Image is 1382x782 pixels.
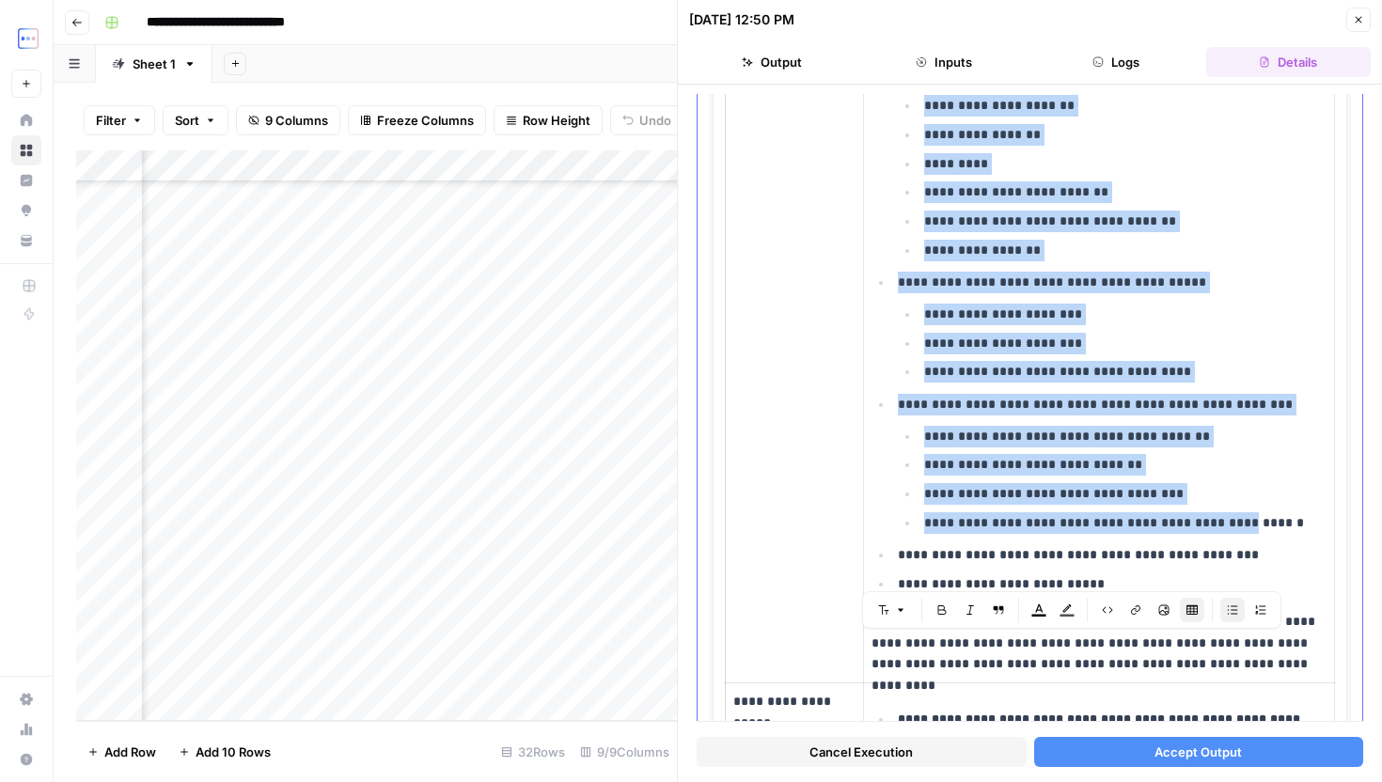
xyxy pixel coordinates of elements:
[11,165,41,195] a: Insights
[689,47,854,77] button: Output
[494,105,603,135] button: Row Height
[523,111,590,130] span: Row Height
[697,737,1027,767] button: Cancel Execution
[76,737,167,767] button: Add Row
[1154,743,1242,761] span: Accept Output
[96,45,212,83] a: Sheet 1
[1206,47,1371,77] button: Details
[494,737,573,767] div: 32 Rows
[11,226,41,256] a: Your Data
[163,105,228,135] button: Sort
[11,195,41,226] a: Opportunities
[84,105,155,135] button: Filter
[196,743,271,761] span: Add 10 Rows
[1034,47,1199,77] button: Logs
[175,111,199,130] span: Sort
[96,111,126,130] span: Filter
[236,105,340,135] button: 9 Columns
[809,743,913,761] span: Cancel Execution
[11,15,41,62] button: Workspace: TripleDart
[861,47,1026,77] button: Inputs
[265,111,328,130] span: 9 Columns
[348,105,486,135] button: Freeze Columns
[11,714,41,744] a: Usage
[133,55,176,73] div: Sheet 1
[610,105,683,135] button: Undo
[11,135,41,165] a: Browse
[11,22,45,55] img: TripleDart Logo
[573,737,677,767] div: 9/9 Columns
[11,744,41,774] button: Help + Support
[167,737,282,767] button: Add 10 Rows
[11,684,41,714] a: Settings
[689,10,794,29] div: [DATE] 12:50 PM
[639,111,671,130] span: Undo
[377,111,474,130] span: Freeze Columns
[1034,737,1364,767] button: Accept Output
[104,743,156,761] span: Add Row
[11,105,41,135] a: Home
